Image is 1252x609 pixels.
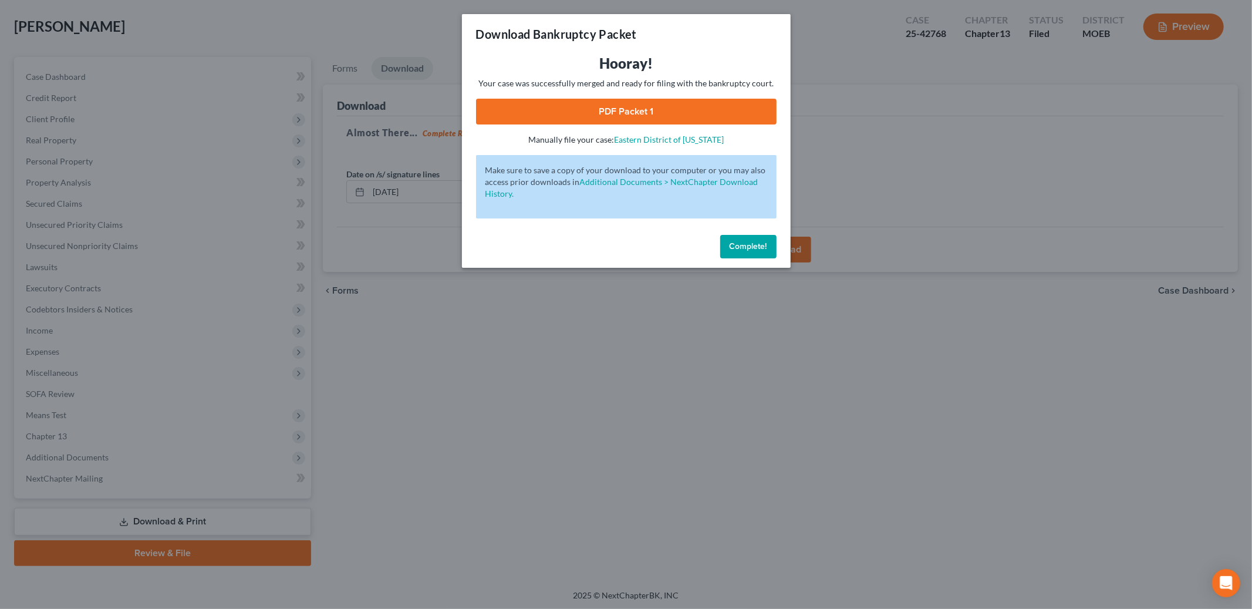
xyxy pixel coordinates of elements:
a: Additional Documents > NextChapter Download History. [485,177,758,198]
p: Your case was successfully merged and ready for filing with the bankruptcy court. [476,78,777,89]
p: Manually file your case: [476,134,777,146]
p: Make sure to save a copy of your download to your computer or you may also access prior downloads in [485,164,767,200]
button: Complete! [720,235,777,258]
h3: Hooray! [476,54,777,73]
span: Complete! [730,241,767,251]
div: Open Intercom Messenger [1212,569,1240,597]
h3: Download Bankruptcy Packet [476,26,637,42]
a: Eastern District of [US_STATE] [614,134,724,144]
a: PDF Packet 1 [476,99,777,125]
